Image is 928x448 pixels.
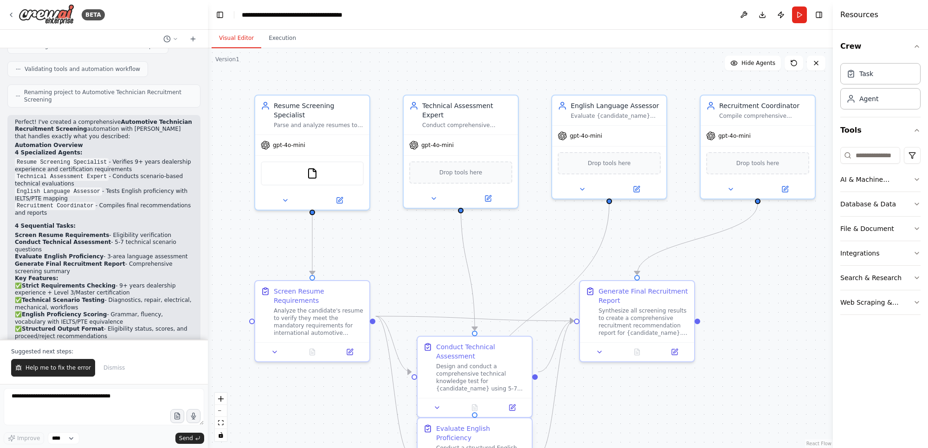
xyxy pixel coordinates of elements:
[15,119,192,133] strong: Automotive Technician Recruitment Screening
[719,101,809,110] div: Recruitment Coordinator
[840,143,921,322] div: Tools
[840,192,921,216] button: Database & Data
[215,393,227,441] div: React Flow controls
[11,359,95,377] button: Help me to fix the error
[417,336,533,418] div: Conduct Technical AssessmentDesign and conduct a comprehensive technical knowledge test for {cand...
[462,193,514,204] button: Open in side panel
[840,167,921,192] button: AI & Machine Learning
[274,307,364,337] div: Analyze the candidate's resume to verify they meet the mandatory requirements for international a...
[15,188,193,203] li: - Tests English proficiency with IELTS/PTE mapping
[4,432,44,444] button: Improve
[15,223,76,229] strong: 4 Sequential Tasks:
[455,402,495,413] button: No output available
[212,29,261,48] button: Visual Editor
[840,224,894,233] div: File & Document
[840,9,878,20] h4: Resources
[470,203,614,414] g: Edge from 5e80616c-1d00-45ae-a825-c60583108827 to 3babd611-2110-4107-b70c-1c6aff9bd3e3
[840,33,921,59] button: Crew
[840,59,921,117] div: Crew
[725,56,781,70] button: Hide Agents
[436,363,526,392] div: Design and conduct a comprehensive technical knowledge test for {candidate_name} using 5-7 hands-...
[334,346,366,358] button: Open in side panel
[274,122,364,129] div: Parse and analyze resumes to verify candidates meet minimum requirements: 9+ years automotive dea...
[571,101,661,110] div: English Language Assessor
[658,346,690,358] button: Open in side panel
[579,280,695,362] div: Generate Final Recruitment ReportSynthesize all screening results to create a comprehensive recru...
[170,409,184,423] button: Upload files
[741,59,775,67] span: Hide Agents
[599,307,689,337] div: Synthesize all screening results to create a comprehensive recruitment recommendation report for ...
[632,203,762,275] g: Edge from 28c1a806-9422-46e0-98a4-a5ce2af73ea5 to c86eeb15-7f07-42cd-80d3-bb05f5280ae8
[175,433,204,444] button: Send
[840,298,913,307] div: Web Scraping & Browsing
[15,232,109,238] strong: Screen Resume Requirements
[22,326,104,332] strong: Structured Output Format
[840,273,902,282] div: Search & Research
[403,95,519,209] div: Technical Assessment ExpertConduct comprehensive technical knowledge evaluation for automotive te...
[187,409,200,423] button: Click to speak your automation idea
[840,249,879,258] div: Integrations
[15,202,96,210] code: Recruitment Coordinator
[15,173,109,181] code: Technical Assessment Expert
[19,4,74,25] img: Logo
[538,316,574,377] g: Edge from 1152aed3-47ad-4e46-834d-c7e6f7c82292 to c86eeb15-7f07-42cd-80d3-bb05f5280ae8
[812,8,825,21] button: Hide right sidebar
[15,158,109,166] code: Resume Screening Specialist
[215,393,227,405] button: zoom in
[15,119,193,141] p: Perfect! I've created a comprehensive automation with [PERSON_NAME] that handles exactly what you...
[213,8,226,21] button: Hide left sidebar
[215,56,239,63] div: Version 1
[22,297,104,303] strong: Technical Scenario Testing
[700,95,816,199] div: Recruitment CoordinatorCompile comprehensive recruitment screening report for {candidate_name} by...
[15,187,102,196] code: English Language Assessor
[718,132,751,140] span: gpt-4o-mini
[571,112,661,120] div: Evaluate {candidate_name} English language proficiency through structured assessment covering gra...
[17,435,40,442] span: Improve
[103,364,125,371] span: Dismiss
[15,261,193,275] li: - Comprehensive screening summary
[551,95,667,199] div: English Language AssessorEvaluate {candidate_name} English language proficiency through structure...
[15,253,103,260] strong: Evaluate English Proficiency
[15,173,193,188] li: - Conducts scenario-based technical evaluations
[719,112,809,120] div: Compile comprehensive recruitment screening report for {candidate_name} by synthesizing resume sc...
[15,202,193,217] li: - Compiles final recommendations and reports
[179,435,193,442] span: Send
[24,89,193,103] span: Renaming project to Automotive Technician Recruitment Screening
[840,217,921,241] button: File & Document
[308,205,317,275] g: Edge from 88945f9d-1478-44f0-9d5d-90afbbad1e49 to 01a86b99-fcbf-4a2e-9e26-e42ff866d971
[186,33,200,45] button: Start a new chat
[82,9,105,20] div: BETA
[15,142,83,148] strong: Automation Overview
[736,159,780,168] span: Drop tools here
[11,348,197,355] p: Suggested next steps:
[376,312,574,326] g: Edge from 01a86b99-fcbf-4a2e-9e26-e42ff866d971 to c86eeb15-7f07-42cd-80d3-bb05f5280ae8
[376,312,412,377] g: Edge from 01a86b99-fcbf-4a2e-9e26-e42ff866d971 to 1152aed3-47ad-4e46-834d-c7e6f7c82292
[759,184,811,195] button: Open in side panel
[610,184,663,195] button: Open in side panel
[160,33,182,45] button: Switch to previous chat
[840,117,921,143] button: Tools
[456,203,479,330] g: Edge from adf8de29-2ba5-4510-bbc4-2914a29893c0 to 1152aed3-47ad-4e46-834d-c7e6f7c82292
[15,149,83,156] strong: 4 Specialized Agents:
[22,311,107,318] strong: English Proficiency Scoring
[274,101,364,120] div: Resume Screening Specialist
[215,429,227,441] button: toggle interactivity
[859,94,878,103] div: Agent
[618,346,657,358] button: No output available
[15,239,111,245] strong: Conduct Technical Assessment
[215,417,227,429] button: fit view
[439,168,483,177] span: Drop tools here
[215,405,227,417] button: zoom out
[15,261,125,267] strong: Generate Final Recruitment Report
[421,141,454,149] span: gpt-4o-mini
[840,175,913,184] div: AI & Machine Learning
[254,95,370,211] div: Resume Screening SpecialistParse and analyze resumes to verify candidates meet minimum requiremen...
[273,141,305,149] span: gpt-4o-mini
[15,239,193,253] li: - 5-7 technical scenario questions
[570,132,602,140] span: gpt-4o-mini
[15,275,58,282] strong: Key Features:
[22,282,116,289] strong: Strict Requirements Checking
[313,195,366,206] button: Open in side panel
[254,280,370,362] div: Screen Resume RequirementsAnalyze the candidate's resume to verify they meet the mandatory requir...
[25,65,140,73] span: Validating tools and automation workflow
